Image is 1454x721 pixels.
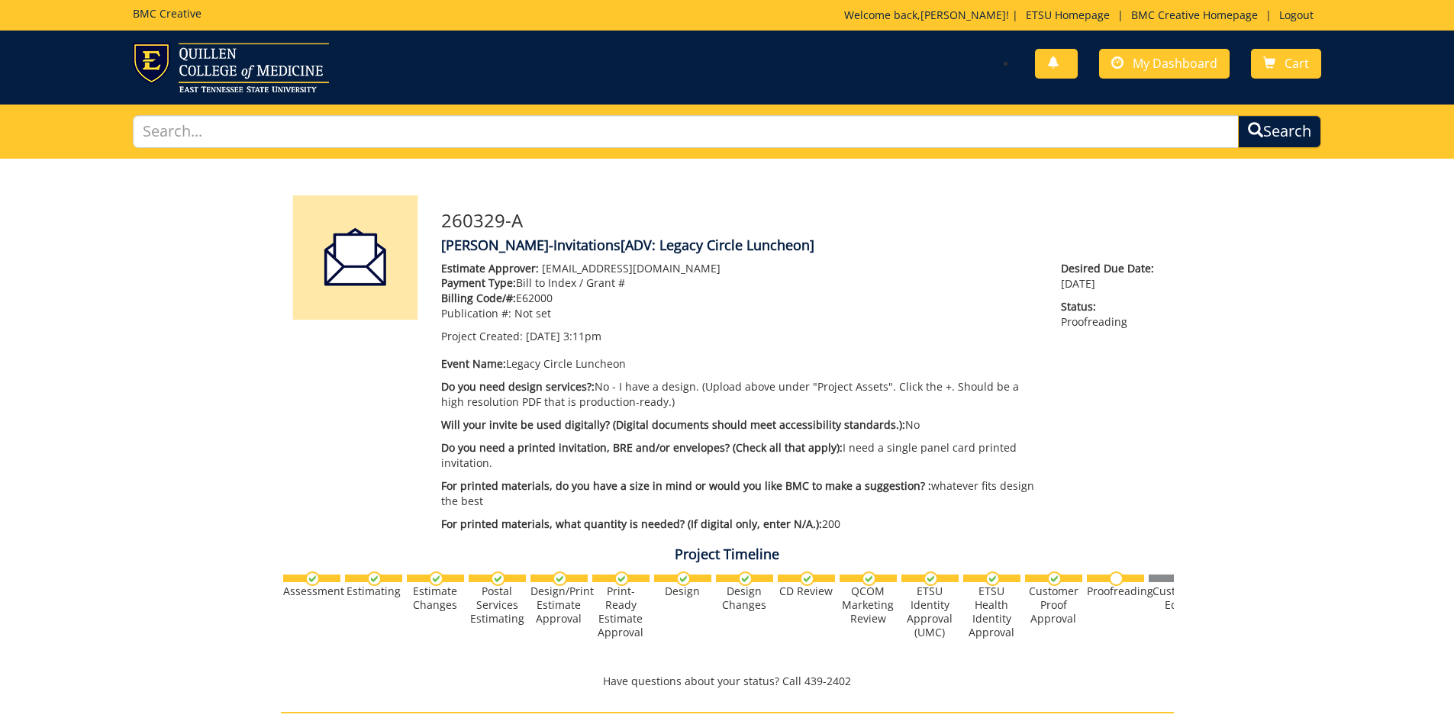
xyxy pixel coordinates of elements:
[778,584,835,598] div: CD Review
[985,571,1000,586] img: checkmark
[429,571,443,586] img: checkmark
[901,584,959,639] div: ETSU Identity Approval (UMC)
[441,417,1039,433] p: No
[514,306,551,320] span: Not set
[441,379,595,394] span: Do you need design services?:
[283,584,340,598] div: Assessment
[800,571,814,586] img: checkmark
[441,478,931,493] span: For printed materials, do you have a size in mind or would you like BMC to make a suggestion? :
[862,571,876,586] img: checkmark
[963,584,1020,639] div: ETSU Health Identity Approval
[281,674,1174,689] p: Have questions about your status? Call 439-2402
[441,291,1039,306] p: E62000
[592,584,650,639] div: Print-Ready Estimate Approval
[1061,261,1162,276] span: Desired Due Date:
[441,517,822,531] span: For printed materials, what quantity is needed? (If digital only, enter N/A.):
[441,261,1039,276] p: [EMAIL_ADDRESS][DOMAIN_NAME]
[1099,49,1230,79] a: My Dashboard
[491,571,505,586] img: checkmark
[1018,8,1117,22] a: ETSU Homepage
[526,329,601,343] span: [DATE] 3:11pm
[1061,299,1162,314] span: Status:
[441,356,506,371] span: Event Name:
[469,584,526,626] div: Postal Services Estimating
[133,8,201,19] h5: BMC Creative
[367,571,382,586] img: checkmark
[1133,55,1217,72] span: My Dashboard
[654,584,711,598] div: Design
[1061,261,1162,291] p: [DATE]
[716,584,773,612] div: Design Changes
[1149,584,1206,612] div: Customer Edits
[844,8,1321,23] p: Welcome back, ! | | |
[920,8,1006,22] a: [PERSON_NAME]
[407,584,464,612] div: Estimate Changes
[1047,571,1062,586] img: checkmark
[133,43,329,92] img: ETSU logo
[553,571,567,586] img: checkmark
[441,291,516,305] span: Billing Code/#:
[1285,55,1309,72] span: Cart
[1087,584,1144,598] div: Proofreading
[441,440,1039,471] p: I need a single panel card printed invitation.
[305,571,320,586] img: checkmark
[1272,8,1321,22] a: Logout
[676,571,691,586] img: checkmark
[441,329,523,343] span: Project Created:
[614,571,629,586] img: checkmark
[441,440,843,455] span: Do you need a printed invitation, BRE and/or envelopes? (Check all that apply):
[1061,299,1162,330] p: Proofreading
[441,261,539,275] span: Estimate Approver:
[530,584,588,626] div: Design/Print Estimate Approval
[441,417,905,432] span: Will your invite be used digitally? (Digital documents should meet accessibility standards.):
[292,195,418,320] img: Product featured image
[1124,8,1265,22] a: BMC Creative Homepage
[1251,49,1321,79] a: Cart
[281,547,1174,562] h4: Project Timeline
[1109,571,1124,586] img: no
[1025,584,1082,626] div: Customer Proof Approval
[441,238,1162,253] h4: [PERSON_NAME]-Invitations
[345,584,402,598] div: Estimating
[441,478,1039,509] p: whatever fits design the best
[924,571,938,586] img: checkmark
[133,115,1240,148] input: Search...
[441,211,1162,230] h3: 260329-A
[441,275,516,290] span: Payment Type:
[441,306,511,320] span: Publication #:
[1238,115,1321,148] button: Search
[840,584,897,626] div: QCOM Marketing Review
[621,236,814,254] span: [ADV: Legacy Circle Luncheon]
[441,517,1039,532] p: 200
[441,275,1039,291] p: Bill to Index / Grant #
[738,571,753,586] img: checkmark
[441,379,1039,410] p: No - I have a design. (Upload above under "Project Assets". Click the +. Should be a high resolut...
[441,356,1039,372] p: Legacy Circle Luncheon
